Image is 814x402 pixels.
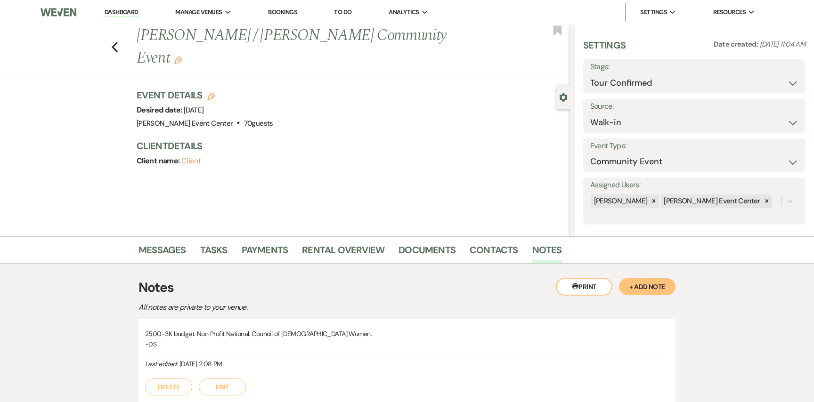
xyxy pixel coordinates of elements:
span: 70 guests [244,119,273,128]
span: Date created: [714,40,760,49]
span: [DATE] 11:04 AM [760,40,806,49]
button: Client [181,157,202,165]
a: Tasks [200,242,228,263]
span: [DATE] [184,105,203,115]
button: Print [556,278,612,296]
span: Client name: [137,156,181,166]
i: Last edited: [145,360,178,368]
label: Assigned Users: [590,178,798,192]
span: Manage Venues [175,8,222,17]
a: To Do [334,8,351,16]
span: Settings [640,8,667,17]
label: Source: [590,100,798,113]
p: 2500-3K budget. Non Profit National. Council of [DEMOGRAPHIC_DATA] Women. [145,329,669,339]
button: Edit [199,378,246,395]
p: -DS [145,339,669,349]
a: Notes [532,242,562,263]
h3: Notes [138,278,676,297]
div: [PERSON_NAME] Event Center [661,194,761,208]
img: Weven Logo [41,2,76,22]
a: Contacts [470,242,518,263]
button: Close lead details [559,92,568,101]
a: Dashboard [105,8,138,17]
span: Resources [713,8,746,17]
a: Bookings [268,8,297,16]
span: Analytics [389,8,419,17]
h3: Client Details [137,139,561,153]
a: Messages [138,242,186,263]
button: + Add Note [619,278,676,295]
button: Edit [174,56,182,64]
h1: [PERSON_NAME] / [PERSON_NAME] Community Event [137,24,480,69]
div: [DATE] 2:08 PM [145,359,669,369]
button: Delete [145,378,192,395]
label: Stage: [590,60,798,74]
p: All notes are private to your venue. [138,301,468,314]
div: [PERSON_NAME] [591,194,649,208]
h3: Event Details [137,88,273,102]
span: Desired date: [137,105,184,115]
a: Rental Overview [302,242,384,263]
a: Payments [242,242,288,263]
label: Event Type: [590,139,798,153]
a: Documents [399,242,456,263]
h3: Settings [583,39,626,59]
span: [PERSON_NAME] Event Center [137,119,233,128]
